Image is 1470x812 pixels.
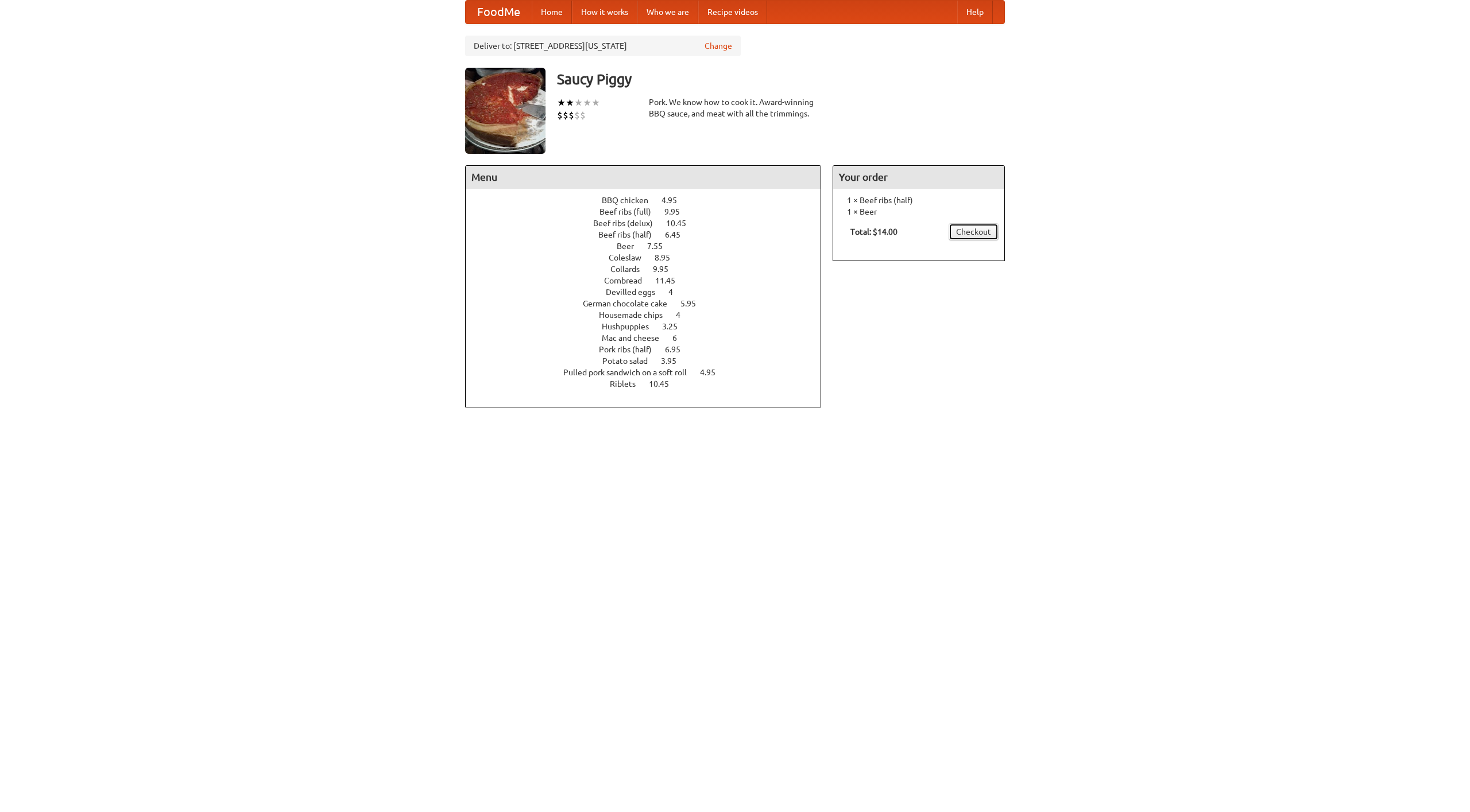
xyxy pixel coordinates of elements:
a: Riblets 10.45 [610,379,690,388]
span: 6.45 [665,230,692,239]
a: Coleslaw 8.95 [609,253,691,262]
a: How it works [572,1,637,24]
li: $ [574,109,580,122]
h4: Menu [466,166,821,189]
a: German chocolate cake 5.95 [583,299,717,308]
span: 4.95 [661,196,688,205]
a: Recipe videos [698,1,767,24]
a: Beef ribs (half) 6.45 [598,230,702,239]
li: ★ [566,96,574,109]
a: Pork ribs (half) 6.95 [599,345,702,354]
li: $ [557,109,563,122]
span: 5.95 [680,299,707,308]
span: 6.95 [665,345,692,354]
a: BBQ chicken 4.95 [602,196,698,205]
li: $ [580,109,586,122]
span: 8.95 [655,253,682,262]
h3: Saucy Piggy [557,68,1005,91]
a: Devilled eggs 4 [606,287,694,297]
span: 4 [668,287,684,297]
span: Coleslaw [609,253,653,262]
b: Total: $14.00 [850,227,898,236]
h4: Your order [833,166,1004,189]
span: 4 [676,310,692,320]
a: Potato salad 3.95 [602,356,698,366]
span: Housemade chips [599,310,674,320]
a: Checkout [949,223,999,240]
a: Collards 9.95 [610,265,690,274]
span: Pork ribs (half) [599,345,663,354]
span: Devilled eggs [606,287,667,297]
span: Beer [617,242,645,251]
li: 1 × Beef ribs (half) [839,195,999,206]
a: Beer 7.55 [617,242,684,251]
span: Beef ribs (delux) [593,219,664,228]
span: Riblets [610,379,647,388]
li: $ [568,109,574,122]
li: $ [563,109,568,122]
span: 11.45 [655,276,687,285]
span: 9.95 [653,265,680,274]
span: 9.95 [664,207,691,216]
span: German chocolate cake [583,299,679,308]
a: Cornbread 11.45 [604,276,697,285]
li: ★ [583,96,591,109]
span: 10.45 [666,219,698,228]
span: Collards [610,265,651,274]
span: 3.25 [662,322,689,331]
li: 1 × Beer [839,206,999,217]
span: 10.45 [649,379,680,388]
a: Pulled pork sandwich on a soft roll 4.95 [563,368,737,377]
span: Mac and cheese [602,333,671,343]
li: ★ [591,96,600,109]
span: 6 [672,333,688,343]
span: Potato salad [602,356,659,366]
span: 4.95 [700,368,727,377]
a: Who we are [637,1,698,24]
a: Change [705,40,732,52]
a: Beef ribs (full) 9.95 [599,207,701,216]
span: BBQ chicken [602,196,660,205]
li: ★ [557,96,566,109]
a: Housemade chips 4 [599,310,702,320]
span: 7.55 [647,242,674,251]
div: Pork. We know how to cook it. Award-winning BBQ sauce, and meat with all the trimmings. [649,96,821,119]
div: Deliver to: [STREET_ADDRESS][US_STATE] [465,36,741,56]
li: ★ [574,96,583,109]
span: Cornbread [604,276,653,285]
a: Home [532,1,572,24]
a: Beef ribs (delux) 10.45 [593,219,707,228]
span: Hushpuppies [602,322,660,331]
span: Pulled pork sandwich on a soft roll [563,368,698,377]
span: Beef ribs (half) [598,230,663,239]
a: Hushpuppies 3.25 [602,322,699,331]
a: Mac and cheese 6 [602,333,698,343]
a: Help [957,1,993,24]
img: angular.jpg [465,68,546,154]
span: 3.95 [661,356,688,366]
span: Beef ribs (full) [599,207,663,216]
a: FoodMe [466,1,532,24]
